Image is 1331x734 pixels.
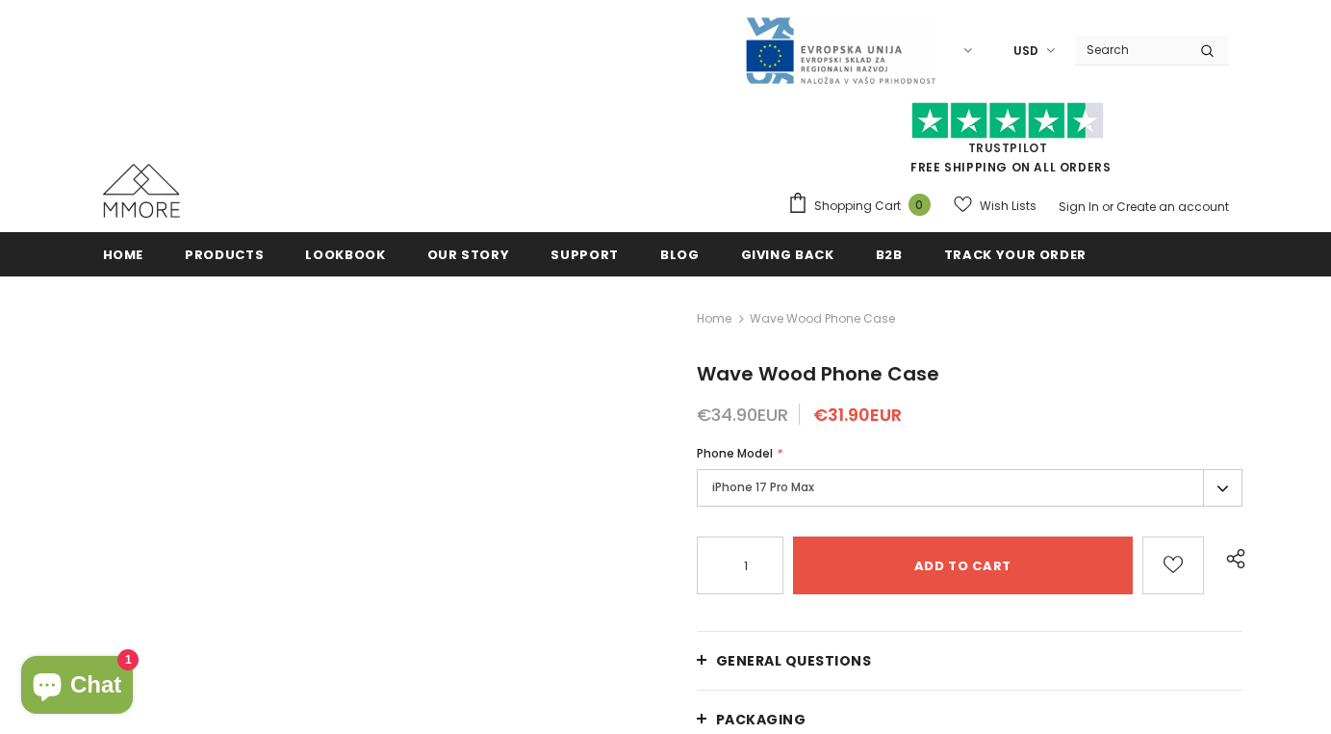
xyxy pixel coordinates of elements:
[741,246,834,264] span: Giving back
[744,15,936,86] img: Javni Razpis
[813,403,902,427] span: €31.90EUR
[876,232,903,275] a: B2B
[103,232,144,275] a: Home
[716,651,872,670] span: General Questions
[787,111,1229,175] span: FREE SHIPPING ON ALL ORDERS
[697,445,773,461] span: Phone Model
[968,140,1048,156] a: Trustpilot
[1116,198,1229,215] a: Create an account
[697,360,939,387] span: Wave Wood Phone Case
[750,307,895,330] span: Wave Wood Phone Case
[305,232,385,275] a: Lookbook
[954,189,1037,223] a: Wish Lists
[1102,198,1113,215] span: or
[550,232,619,275] a: support
[103,164,180,218] img: MMORE Cases
[944,246,1087,264] span: Track your order
[15,656,139,719] inbox-online-store-chat: Shopify online store chat
[741,232,834,275] a: Giving back
[814,197,901,216] span: Shopping Cart
[697,403,788,427] span: €34.90EUR
[1013,41,1038,61] span: USD
[697,307,731,330] a: Home
[787,192,940,221] a: Shopping Cart 0
[427,246,510,264] span: Our Story
[876,246,903,264] span: B2B
[944,232,1087,275] a: Track your order
[793,537,1133,594] input: Add to cart
[697,469,1243,507] label: iPhone 17 Pro Max
[103,246,144,264] span: Home
[550,246,619,264] span: support
[980,197,1037,216] span: Wish Lists
[660,232,700,275] a: Blog
[911,102,1104,140] img: Trust Pilot Stars
[716,710,806,729] span: PACKAGING
[1075,36,1186,64] input: Search Site
[185,232,264,275] a: Products
[909,194,931,216] span: 0
[1059,198,1099,215] a: Sign In
[185,246,264,264] span: Products
[427,232,510,275] a: Our Story
[697,632,1243,690] a: General Questions
[305,246,385,264] span: Lookbook
[660,246,700,264] span: Blog
[744,41,936,58] a: Javni Razpis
